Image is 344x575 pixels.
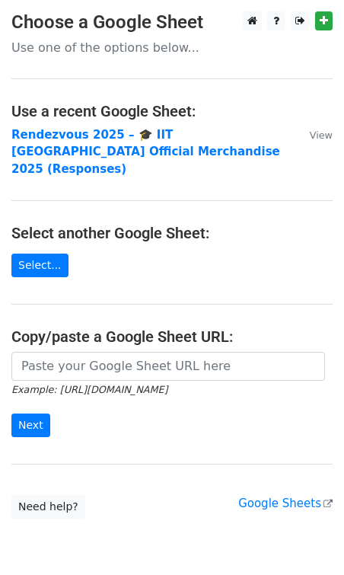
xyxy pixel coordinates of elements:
[295,128,333,142] a: View
[11,40,333,56] p: Use one of the options below...
[11,11,333,34] h3: Choose a Google Sheet
[11,254,68,277] a: Select...
[11,352,325,381] input: Paste your Google Sheet URL here
[310,129,333,141] small: View
[11,224,333,242] h4: Select another Google Sheet:
[11,102,333,120] h4: Use a recent Google Sheet:
[11,495,85,519] a: Need help?
[238,497,333,510] a: Google Sheets
[11,384,167,395] small: Example: [URL][DOMAIN_NAME]
[11,128,280,176] a: Rendezvous 2025 – 🎓 IIT [GEOGRAPHIC_DATA] Official Merchandise 2025 (Responses)
[11,414,50,437] input: Next
[11,327,333,346] h4: Copy/paste a Google Sheet URL:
